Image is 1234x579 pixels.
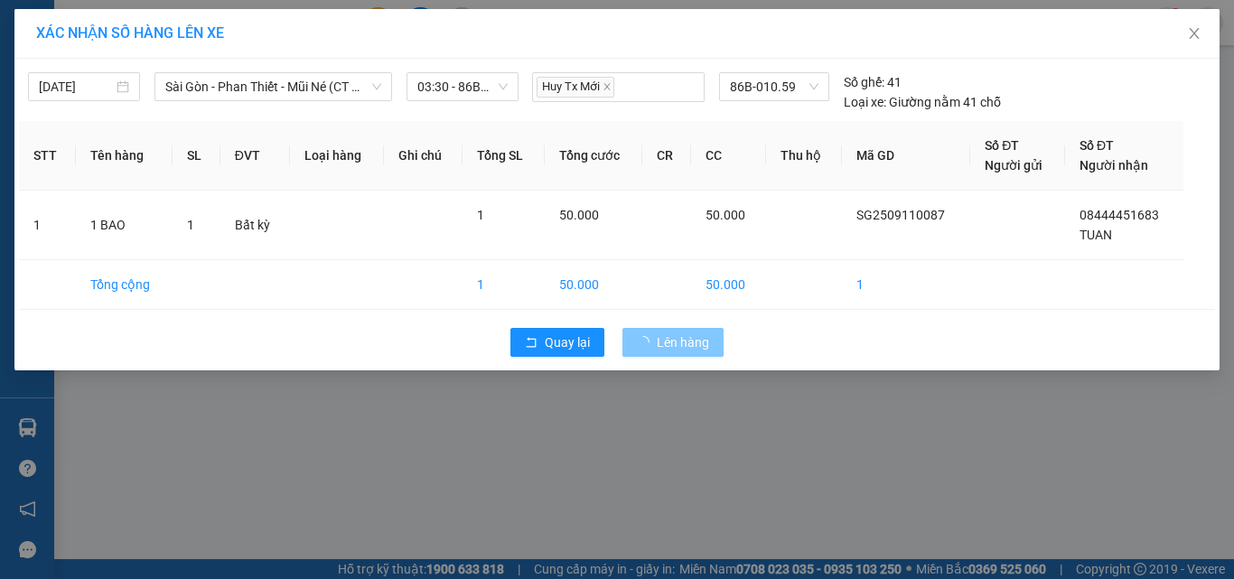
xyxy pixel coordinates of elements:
th: Thu hộ [766,121,842,191]
span: Người gửi [985,158,1042,173]
th: Tổng SL [463,121,545,191]
button: Close [1169,9,1220,60]
span: Sài Gòn - Phan Thiết - Mũi Né (CT Km14) [165,73,381,100]
th: SL [173,121,220,191]
span: Số ĐT [1080,138,1114,153]
div: Giường nằm 41 chỗ [844,92,1001,112]
span: 03:30 - 86B-010.59 [417,73,508,100]
th: STT [19,121,76,191]
th: CR [642,121,692,191]
th: Ghi chú [384,121,463,191]
td: 1 [842,260,970,310]
td: 1 [19,191,76,260]
th: Tên hàng [76,121,173,191]
td: 1 BAO [76,191,173,260]
span: Lên hàng [657,332,709,352]
span: Loại xe: [844,92,886,112]
span: Số ĐT [985,138,1019,153]
span: Quay lại [545,332,590,352]
th: CC [691,121,766,191]
span: 50.000 [706,208,745,222]
span: Người nhận [1080,158,1148,173]
td: Tổng cộng [76,260,173,310]
span: close [603,82,612,91]
div: 41 [844,72,902,92]
td: 1 [463,260,545,310]
td: 50.000 [545,260,642,310]
th: Mã GD [842,121,970,191]
span: loading [637,336,657,349]
button: Lên hàng [622,328,724,357]
td: 50.000 [691,260,766,310]
span: Số ghế: [844,72,884,92]
span: close [1187,26,1201,41]
th: ĐVT [220,121,290,191]
td: Bất kỳ [220,191,290,260]
span: down [371,81,382,92]
span: SG2509110087 [856,208,945,222]
span: Huy Tx Mới [537,77,614,98]
span: 1 [187,218,194,232]
span: 50.000 [559,208,599,222]
span: 86B-010.59 [730,73,818,100]
span: TUAN [1080,228,1112,242]
th: Loại hàng [290,121,384,191]
span: rollback [525,336,538,350]
input: 12/09/2025 [39,77,113,97]
span: 08444451683 [1080,208,1159,222]
span: 1 [477,208,484,222]
span: XÁC NHẬN SỐ HÀNG LÊN XE [36,24,224,42]
th: Tổng cước [545,121,642,191]
button: rollbackQuay lại [510,328,604,357]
